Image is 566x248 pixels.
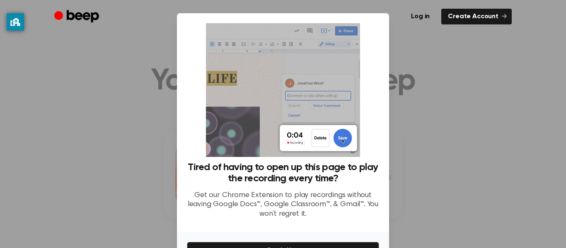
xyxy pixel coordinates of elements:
button: privacy banner [7,13,24,31]
h3: Tired of having to open up this page to play the recording every time? [187,162,379,184]
a: Create Account [441,9,512,24]
a: Beep [54,9,101,25]
img: Beep extension in action [206,23,360,157]
p: Get our Chrome Extension to play recordings without leaving Google Docs™, Google Classroom™, & Gm... [187,191,379,219]
a: Log in [404,9,436,24]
